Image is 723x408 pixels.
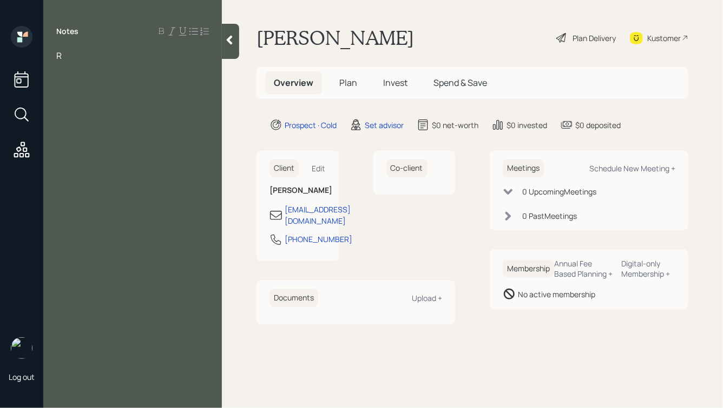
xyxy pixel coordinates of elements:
div: Prospect · Cold [285,119,337,131]
div: 0 Past Meeting s [522,210,577,222]
img: hunter_neumayer.jpg [11,337,32,359]
div: No active membership [518,289,595,300]
span: R [56,50,62,62]
div: $0 invested [507,119,547,131]
h6: [PERSON_NAME] [270,186,326,195]
div: [EMAIL_ADDRESS][DOMAIN_NAME] [285,204,351,226]
div: Log out [9,372,35,382]
h6: Meetings [503,159,544,177]
span: Spend & Save [433,77,487,89]
h1: [PERSON_NAME] [257,26,414,50]
div: Schedule New Meeting + [589,163,675,173]
div: Upload + [412,293,442,303]
div: $0 net-worth [432,119,478,131]
div: $0 deposited [575,119,621,131]
h6: Documents [270,289,318,307]
h6: Membership [503,260,554,278]
label: Notes [56,26,78,37]
span: Overview [274,77,313,89]
span: Invest [383,77,407,89]
div: Annual Fee Based Planning + [554,258,613,279]
div: Digital-only Membership + [622,258,675,279]
div: Plan Delivery [573,32,616,44]
div: 0 Upcoming Meeting s [522,186,596,197]
div: Edit [312,163,326,173]
h6: Client [270,159,299,177]
div: Set advisor [365,119,404,131]
div: Kustomer [647,32,681,44]
h6: Co-client [386,159,428,177]
span: Plan [339,77,357,89]
div: [PHONE_NUMBER] [285,233,352,245]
